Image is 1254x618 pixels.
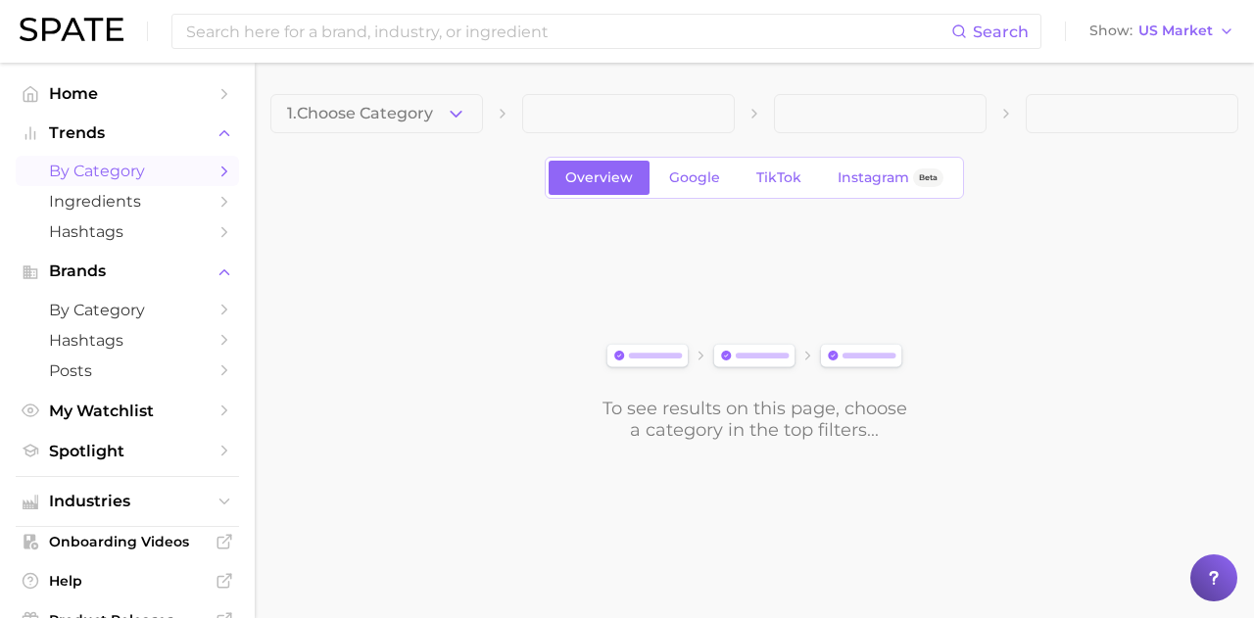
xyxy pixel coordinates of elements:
[49,84,206,103] span: Home
[16,216,239,247] a: Hashtags
[669,169,720,186] span: Google
[49,222,206,241] span: Hashtags
[49,402,206,420] span: My Watchlist
[919,169,938,186] span: Beta
[49,533,206,550] span: Onboarding Videos
[16,527,239,556] a: Onboarding Videos
[49,572,206,590] span: Help
[49,192,206,211] span: Ingredients
[16,186,239,216] a: Ingredients
[49,162,206,180] span: by Category
[16,356,239,386] a: Posts
[16,119,239,148] button: Trends
[49,493,206,510] span: Industries
[16,295,239,325] a: by Category
[973,23,1029,41] span: Search
[601,340,908,374] img: svg%3e
[16,436,239,466] a: Spotlight
[49,262,206,280] span: Brands
[287,105,433,122] span: 1. Choose Category
[49,331,206,350] span: Hashtags
[270,94,483,133] button: 1.Choose Category
[49,361,206,380] span: Posts
[1138,25,1213,36] span: US Market
[16,78,239,109] a: Home
[1089,25,1133,36] span: Show
[20,18,123,41] img: SPATE
[16,156,239,186] a: by Category
[821,161,960,195] a: InstagramBeta
[549,161,650,195] a: Overview
[1085,19,1239,44] button: ShowUS Market
[49,301,206,319] span: by Category
[740,161,818,195] a: TikTok
[184,15,951,48] input: Search here for a brand, industry, or ingredient
[601,398,908,441] div: To see results on this page, choose a category in the top filters...
[16,396,239,426] a: My Watchlist
[16,566,239,595] a: Help
[16,487,239,516] button: Industries
[652,161,737,195] a: Google
[49,442,206,460] span: Spotlight
[838,169,909,186] span: Instagram
[16,257,239,286] button: Brands
[49,124,206,142] span: Trends
[16,325,239,356] a: Hashtags
[756,169,801,186] span: TikTok
[565,169,633,186] span: Overview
